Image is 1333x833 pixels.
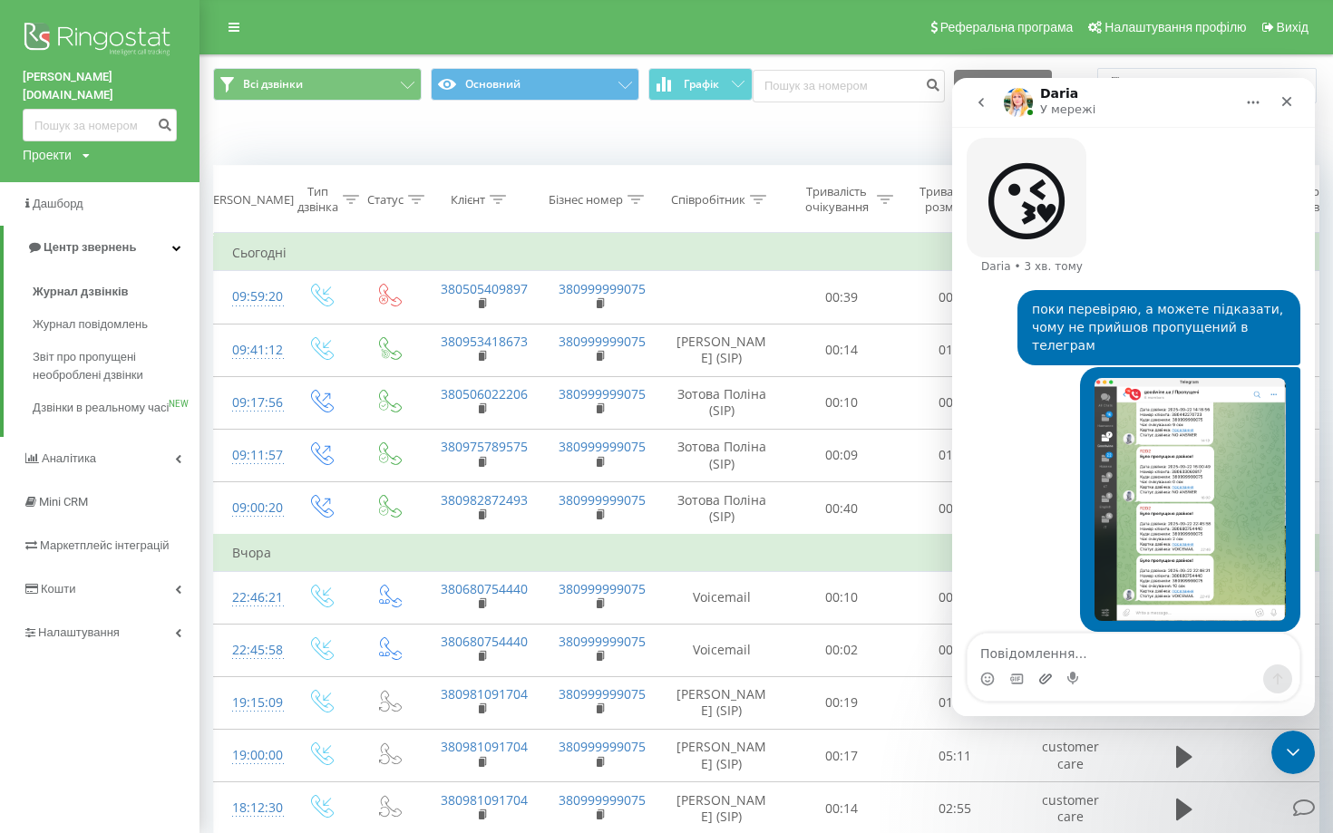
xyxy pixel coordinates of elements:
a: 380981091704 [441,738,528,755]
a: 380999999075 [559,633,646,650]
td: 01:19 [899,676,1012,729]
a: 380680754440 [441,580,528,597]
span: Маркетплейс інтеграцій [40,538,170,552]
span: Звіт про пропущені необроблені дзвінки [33,348,190,384]
div: 09:00:20 [232,490,268,526]
span: Реферальна програма [940,20,1074,34]
div: Тривалість розмови [914,184,986,215]
div: 09:41:12 [232,333,268,368]
td: 00:00 [899,571,1012,624]
span: Налаштування профілю [1104,20,1246,34]
span: Вихід [1277,20,1309,34]
td: [PERSON_NAME] (SIP) [658,730,785,782]
input: Пошук за номером [23,109,177,141]
iframe: Intercom live chat [952,78,1315,716]
td: Зотова Поліна (SIP) [658,429,785,481]
a: Звіт про пропущені необроблені дзвінки [33,341,199,392]
span: Аналiтика [42,451,96,465]
a: 380981091704 [441,685,528,702]
a: 380999999075 [559,491,646,509]
td: 00:39 [785,271,899,324]
div: Проекти [23,146,72,164]
td: 00:02 [785,624,899,676]
div: 09:11:57 [232,438,268,473]
div: 22:46:21 [232,580,268,615]
td: Зотова Поліна (SIP) [658,482,785,536]
a: 380999999075 [559,738,646,755]
a: 380975789575 [441,438,528,455]
a: 380506022206 [441,385,528,402]
span: Графік [684,78,719,91]
td: 00:40 [785,482,899,536]
a: 380505409897 [441,280,528,297]
td: 01:40 [899,324,1012,376]
button: Всі дзвінки [213,68,422,101]
a: Дзвінки в реальному часіNEW [33,392,199,424]
td: Voicemail [658,571,785,624]
td: 00:02 [899,482,1012,536]
td: 00:19 [785,676,899,729]
td: 00:09 [785,429,899,481]
div: Тривалість очікування [801,184,872,215]
a: 380999999075 [559,438,646,455]
span: Дзвінки в реальному часі [33,399,169,417]
a: [PERSON_NAME][DOMAIN_NAME] [23,68,177,104]
div: 09:17:56 [232,385,268,421]
a: 380953418673 [441,333,528,350]
div: 19:00:00 [232,738,268,773]
td: 05:11 [899,730,1012,782]
a: Журнал дзвінків [33,276,199,308]
a: 380982872493 [441,491,528,509]
td: 00:17 [785,730,899,782]
a: 380999999075 [559,280,646,297]
td: 00:54 [899,376,1012,429]
span: Журнал повідомлень [33,315,148,334]
td: Зотова Поліна (SIP) [658,376,785,429]
a: 380999999075 [559,333,646,350]
a: 380999999075 [559,791,646,809]
span: Всі дзвінки [243,77,303,92]
span: Дашборд [33,197,83,210]
span: Кошти [41,582,75,596]
div: 22:45:58 [232,633,268,668]
div: 09:59:20 [232,279,268,315]
a: 380999999075 [559,580,646,597]
td: customer care [1012,730,1130,782]
div: Бізнес номер [549,192,623,208]
div: [PERSON_NAME] [202,192,294,208]
td: 00:10 [785,571,899,624]
td: [PERSON_NAME] (SIP) [658,324,785,376]
td: 01:02 [899,429,1012,481]
td: [PERSON_NAME] (SIP) [658,676,785,729]
span: Mini CRM [39,495,88,509]
div: Тип дзвінка [297,184,338,215]
td: 00:00 [899,271,1012,324]
div: Статус [367,192,404,208]
div: Співробітник [671,192,745,208]
button: Графік [648,68,753,101]
div: 19:15:09 [232,685,268,721]
div: 18:12:30 [232,790,268,826]
td: Voicemail [658,624,785,676]
a: 380999999075 [559,685,646,702]
div: Клієнт [451,192,485,208]
span: Журнал дзвінків [33,283,129,301]
input: Пошук за номером [753,70,945,102]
